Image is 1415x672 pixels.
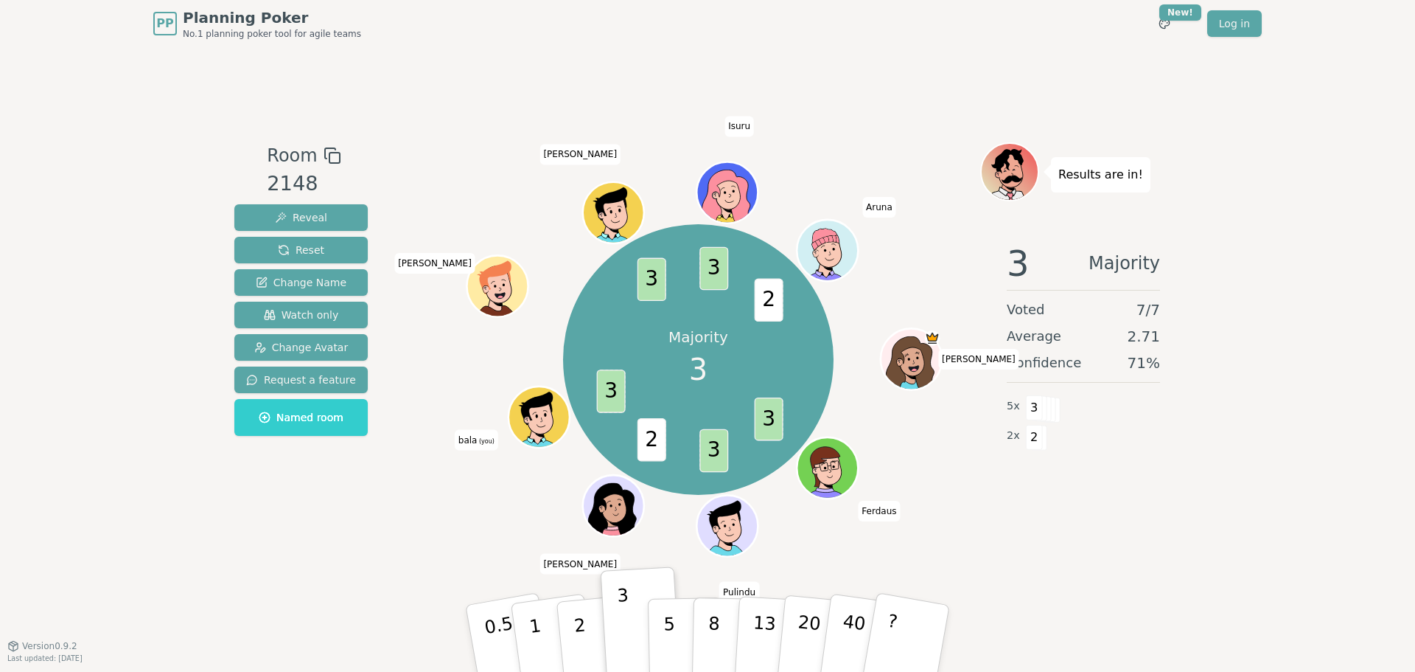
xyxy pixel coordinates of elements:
div: 2148 [267,169,340,199]
p: Results are in! [1058,164,1143,185]
span: Reveal [275,210,327,225]
button: Change Avatar [234,334,368,361]
span: Click to change your name [539,145,621,165]
span: 3 [597,370,626,413]
span: Majority [1089,246,1160,281]
span: 2 [637,418,666,462]
span: Staci is the host [925,330,940,346]
span: Click to change your name [862,197,896,218]
span: 3 [1026,395,1043,420]
span: Last updated: [DATE] [7,654,83,662]
button: Click to change your avatar [511,389,568,446]
span: Click to change your name [724,117,754,137]
span: Click to change your name [394,253,475,274]
span: Watch only [264,308,339,322]
button: New! [1151,10,1178,37]
span: Click to change your name [719,582,759,603]
span: Click to change your name [858,501,900,522]
span: 3 [700,429,729,473]
span: 7 / 7 [1136,299,1160,320]
button: Reset [234,237,368,263]
button: Watch only [234,302,368,328]
span: Room [267,142,317,169]
span: Named room [259,410,343,425]
span: Change Avatar [254,340,349,355]
span: No.1 planning poker tool for agile teams [183,28,361,40]
p: 3 [617,585,633,665]
span: 71 % [1128,353,1160,373]
span: 2 [1026,425,1043,450]
button: Change Name [234,269,368,296]
button: Reveal [234,204,368,231]
button: Named room [234,399,368,436]
span: 2 [755,279,783,322]
span: 3 [637,258,666,302]
span: Request a feature [246,373,356,387]
div: New! [1159,4,1201,21]
span: Planning Poker [183,7,361,28]
span: 3 [689,347,707,392]
a: Log in [1207,10,1262,37]
span: Change Name [256,275,346,290]
button: Request a feature [234,367,368,393]
span: Click to change your name [938,349,1019,370]
span: Voted [1007,299,1045,320]
span: Version 0.9.2 [22,640,77,652]
span: 3 [700,247,729,291]
span: 2.71 [1127,326,1160,347]
span: 5 x [1007,398,1020,415]
span: Average [1007,326,1061,347]
a: PPPlanning PokerNo.1 planning poker tool for agile teams [153,7,361,40]
span: 3 [755,398,783,441]
span: PP [156,15,173,32]
span: 3 [1007,246,1030,281]
span: Click to change your name [539,554,621,575]
span: 2 x [1007,428,1020,444]
p: Majority [668,327,728,347]
span: Confidence [1007,353,1081,373]
span: (you) [477,438,495,445]
span: Reset [278,243,324,257]
span: Click to change your name [455,430,498,451]
button: Version0.9.2 [7,640,77,652]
